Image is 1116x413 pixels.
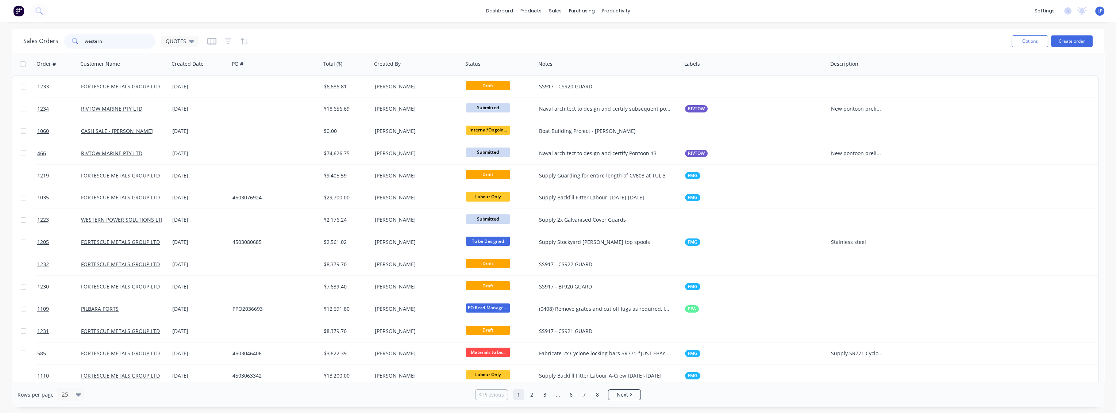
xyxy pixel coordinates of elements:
[375,83,456,90] div: [PERSON_NAME]
[172,83,227,90] div: [DATE]
[18,391,54,398] span: Rows per page
[37,187,81,209] a: 1035
[375,328,456,335] div: [PERSON_NAME]
[526,389,537,400] a: Page 2
[37,305,49,313] span: 1109
[688,194,697,201] span: FMG
[172,105,227,112] div: [DATE]
[831,350,883,357] div: Supply SR771 Cyclone locking bars coated in Fortescue specification.
[830,60,858,68] div: Description
[539,372,672,379] div: Supply Backfill Fitter Labour A-Crew [DATE]-[DATE]
[688,283,697,290] span: FMG
[37,216,49,223] span: 1223
[1051,35,1093,47] button: Create order
[37,98,81,120] a: 1234
[466,370,510,379] span: Labour Only
[538,60,553,68] div: Notes
[81,372,160,379] a: FORTESCUE METALS GROUP LTD
[688,105,705,112] span: RIVTOW
[324,105,367,112] div: $18,656.69
[466,348,510,357] span: Materials to be...
[81,127,153,134] a: CASH SALE - [PERSON_NAME]
[517,5,545,16] div: products
[539,194,672,201] div: Supply Backfill Fitter Labour: [DATE]-[DATE]
[37,76,81,97] a: 1233
[466,148,510,157] span: Submitted
[375,350,456,357] div: [PERSON_NAME]
[375,261,456,268] div: [PERSON_NAME]
[685,194,700,201] button: FMG
[37,343,81,364] a: 585
[539,389,550,400] a: Page 3
[172,261,227,268] div: [DATE]
[81,216,165,223] a: WESTERN POWER SOLUTIONS LTD
[324,150,367,157] div: $74,626.75
[688,150,705,157] span: RIVTOW
[172,372,227,379] div: [DATE]
[1031,5,1058,16] div: settings
[539,172,672,179] div: Supply Guarding for entire length of CV603 at TUL 3
[37,283,49,290] span: 1230
[37,231,81,253] a: 1205
[232,238,313,246] div: 4503080685
[172,283,227,290] div: [DATE]
[685,150,708,157] button: RIVTOW
[37,372,49,379] span: 1110
[81,261,160,268] a: FORTESCUE METALS GROUP LTD
[81,83,160,90] a: FORTESCUE METALS GROUP LTD
[172,127,227,135] div: [DATE]
[466,170,510,179] span: Draft
[688,216,697,223] span: WPS
[375,238,456,246] div: [PERSON_NAME]
[232,372,313,379] div: 4503063342
[232,60,243,68] div: PO #
[37,320,81,342] a: 1231
[324,216,367,223] div: $2,176.24
[37,328,49,335] span: 1231
[617,391,628,398] span: Next
[545,5,565,16] div: sales
[166,37,186,45] span: QUOTES
[592,389,603,400] a: Page 8
[37,365,81,387] a: 1110
[324,127,367,135] div: $0.00
[23,38,58,45] h1: Sales Orders
[375,305,456,313] div: [PERSON_NAME]
[172,194,227,201] div: [DATE]
[1012,35,1048,47] button: Options
[685,372,700,379] button: FMG
[81,350,160,357] a: FORTESCUE METALS GROUP LTD
[539,305,672,313] div: (0408) Remove grates and cut off lugs as required, Install new grates.
[539,216,672,223] div: Supply 2x Galvanised Cover Guards
[539,105,672,112] div: Naval architect to design and certify subsequent pontoon
[375,172,456,179] div: [PERSON_NAME]
[466,81,510,90] span: Draft
[37,165,81,187] a: 1219
[37,83,49,90] span: 1233
[831,150,883,157] div: New pontoon preliminary design - 12 business Days New pontoon detailed design - 63 business Days ...
[685,238,700,246] button: FMG
[324,194,367,201] div: $29,700.00
[375,194,456,201] div: [PERSON_NAME]
[81,305,119,312] a: PILBARA PORTS
[375,372,456,379] div: [PERSON_NAME]
[831,105,883,112] div: New pontoon preliminary design - 12 business Days New pontoon detailed design - 63 business Days ...
[81,328,160,334] a: FORTESCUE METALS GROUP LTD
[37,350,46,357] span: 585
[466,192,510,201] span: Labour Only
[37,194,49,201] span: 1035
[539,283,672,290] div: SS917 - BF920 GUARD
[37,276,81,298] a: 1230
[172,328,227,335] div: [DATE]
[36,60,56,68] div: Order #
[539,127,672,135] div: Boat Building Project - [PERSON_NAME]
[465,60,481,68] div: Status
[539,350,672,357] div: Fabricate 2x Cyclone locking bars SR771 *JUST EBAY TO BE ORDERED
[172,216,227,223] div: [DATE]
[13,5,24,16] img: Factory
[81,172,160,179] a: FORTESCUE METALS GROUP LTD
[324,350,367,357] div: $3,622.39
[466,103,510,112] span: Submitted
[375,216,456,223] div: [PERSON_NAME]
[81,238,160,245] a: FORTESCUE METALS GROUP LTD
